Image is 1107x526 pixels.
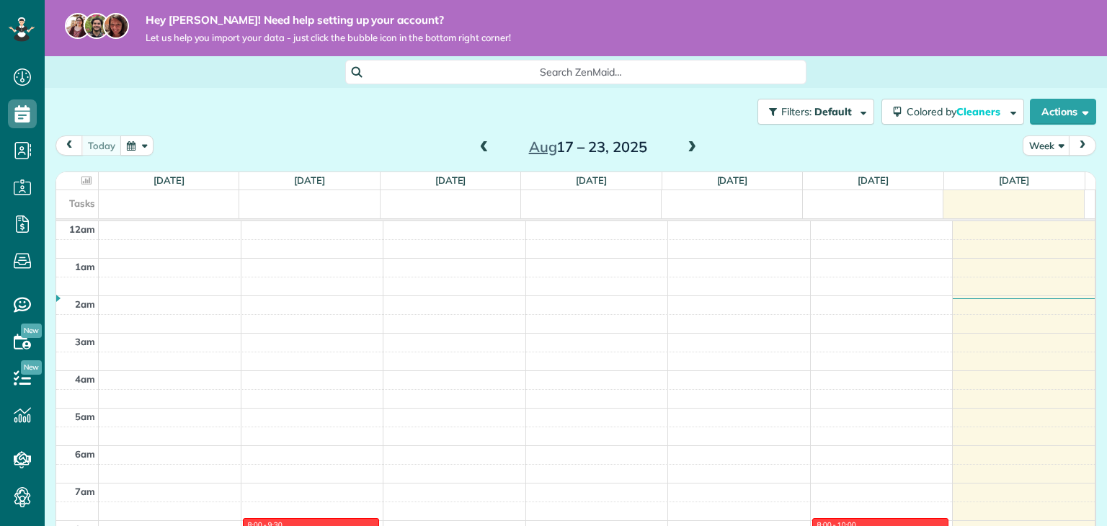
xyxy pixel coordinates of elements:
[75,298,95,310] span: 2am
[1023,135,1070,155] button: Week
[294,174,325,186] a: [DATE]
[75,373,95,385] span: 4am
[75,486,95,497] span: 7am
[69,197,95,209] span: Tasks
[717,174,748,186] a: [DATE]
[757,99,874,125] button: Filters: Default
[1069,135,1096,155] button: next
[69,223,95,235] span: 12am
[81,135,122,155] button: today
[881,99,1024,125] button: Colored byCleaners
[75,261,95,272] span: 1am
[956,105,1002,118] span: Cleaners
[146,32,511,44] span: Let us help you import your data - just click the bubble icon in the bottom right corner!
[1030,99,1096,125] button: Actions
[146,13,511,27] strong: Hey [PERSON_NAME]! Need help setting up your account?
[75,448,95,460] span: 6am
[65,13,91,39] img: maria-72a9807cf96188c08ef61303f053569d2e2a8a1cde33d635c8a3ac13582a053d.jpg
[498,139,678,155] h2: 17 – 23, 2025
[75,336,95,347] span: 3am
[75,411,95,422] span: 5am
[814,105,853,118] span: Default
[750,99,874,125] a: Filters: Default
[529,138,557,156] span: Aug
[84,13,110,39] img: jorge-587dff0eeaa6aab1f244e6dc62b8924c3b6ad411094392a53c71c6c4a576187d.jpg
[103,13,129,39] img: michelle-19f622bdf1676172e81f8f8fba1fb50e276960ebfe0243fe18214015130c80e4.jpg
[55,135,83,155] button: prev
[999,174,1030,186] a: [DATE]
[781,105,812,118] span: Filters:
[858,174,889,186] a: [DATE]
[576,174,607,186] a: [DATE]
[907,105,1005,118] span: Colored by
[21,360,42,375] span: New
[21,324,42,338] span: New
[154,174,184,186] a: [DATE]
[435,174,466,186] a: [DATE]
